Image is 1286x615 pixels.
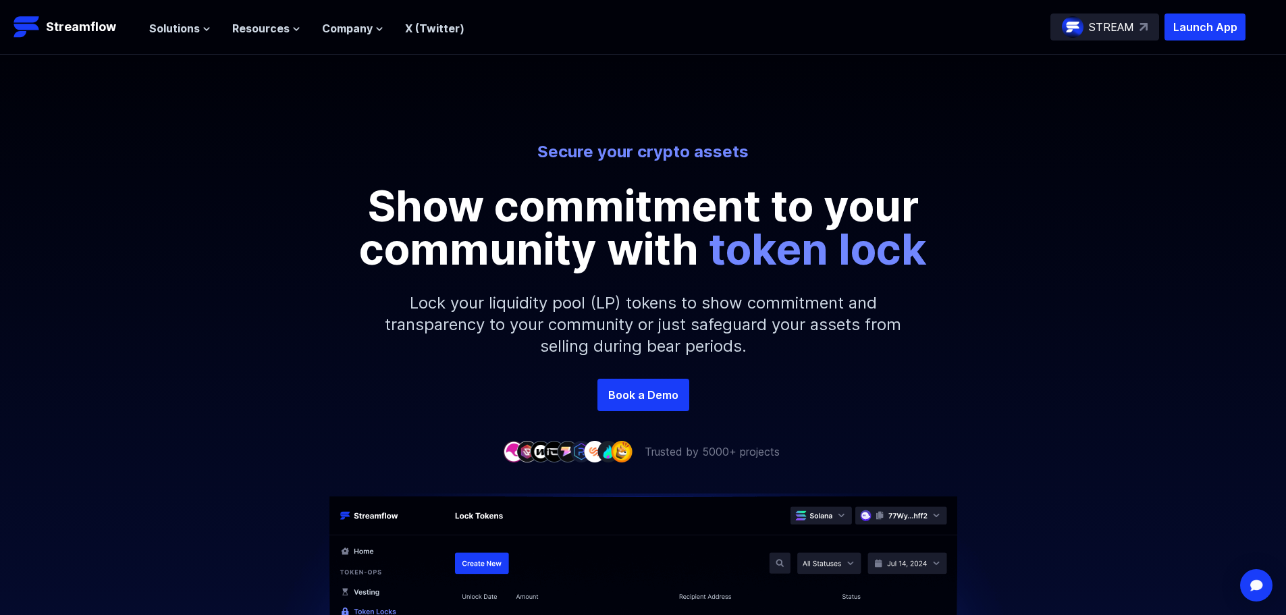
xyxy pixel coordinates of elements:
[1240,569,1272,601] div: Open Intercom Messenger
[1164,14,1245,41] button: Launch App
[14,14,41,41] img: Streamflow Logo
[530,441,552,462] img: company-3
[1062,16,1083,38] img: streamflow-logo-circle.png
[570,441,592,462] img: company-6
[149,20,211,36] button: Solutions
[709,223,927,275] span: token lock
[232,20,300,36] button: Resources
[516,441,538,462] img: company-2
[557,441,579,462] img: company-5
[503,441,525,462] img: company-1
[46,18,116,36] p: Streamflow
[1089,19,1134,35] p: STREAM
[543,441,565,462] img: company-4
[14,14,136,41] a: Streamflow
[611,441,633,462] img: company-9
[597,441,619,462] img: company-8
[1050,14,1159,41] a: STREAM
[232,20,290,36] span: Resources
[149,20,200,36] span: Solutions
[1140,23,1148,31] img: top-right-arrow.svg
[584,441,606,462] img: company-7
[645,444,780,460] p: Trusted by 5000+ projects
[340,184,947,271] p: Show commitment to your community with
[322,20,383,36] button: Company
[353,271,934,379] p: Lock your liquidity pool (LP) tokens to show commitment and transparency to your community or jus...
[322,20,373,36] span: Company
[405,22,464,35] a: X (Twitter)
[269,141,1017,163] p: Secure your crypto assets
[597,379,689,411] a: Book a Demo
